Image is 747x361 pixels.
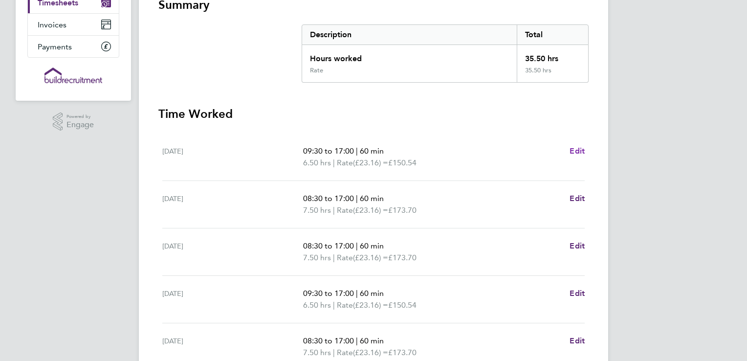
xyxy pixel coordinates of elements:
a: Go to home page [27,68,119,83]
h3: Time Worked [158,106,589,122]
span: | [333,300,335,310]
span: 6.50 hrs [303,158,331,167]
a: Edit [570,240,585,252]
span: 09:30 to 17:00 [303,146,354,156]
a: Invoices [28,14,119,35]
span: (£23.16) = [353,158,388,167]
div: Hours worked [302,45,517,67]
span: 08:30 to 17:00 [303,241,354,250]
span: 60 min [360,241,384,250]
div: [DATE] [162,145,303,169]
span: Payments [38,42,72,51]
span: 7.50 hrs [303,348,331,357]
a: Edit [570,335,585,347]
span: | [333,205,335,215]
span: 09:30 to 17:00 [303,289,354,298]
div: Summary [302,24,589,83]
a: Edit [570,145,585,157]
div: [DATE] [162,288,303,311]
span: | [356,194,358,203]
span: 7.50 hrs [303,253,331,262]
span: (£23.16) = [353,348,388,357]
span: Rate [337,347,353,359]
span: 60 min [360,336,384,345]
a: Edit [570,288,585,299]
div: [DATE] [162,335,303,359]
span: £173.70 [388,205,417,215]
span: | [333,158,335,167]
span: Engage [66,121,94,129]
span: £173.70 [388,348,417,357]
span: 7.50 hrs [303,205,331,215]
div: Description [302,25,517,45]
span: (£23.16) = [353,300,388,310]
span: 60 min [360,194,384,203]
div: 35.50 hrs [517,45,588,67]
a: Edit [570,193,585,204]
span: £150.54 [388,158,417,167]
span: Powered by [66,113,94,121]
span: Rate [337,157,353,169]
span: | [333,348,335,357]
div: Total [517,25,588,45]
span: £150.54 [388,300,417,310]
div: [DATE] [162,240,303,264]
span: Edit [570,146,585,156]
span: Edit [570,194,585,203]
span: | [333,253,335,262]
div: 35.50 hrs [517,67,588,82]
span: (£23.16) = [353,253,388,262]
span: | [356,146,358,156]
span: | [356,289,358,298]
span: (£23.16) = [353,205,388,215]
span: Invoices [38,20,66,29]
span: Rate [337,252,353,264]
span: 60 min [360,289,384,298]
span: Edit [570,289,585,298]
span: | [356,241,358,250]
span: Rate [337,204,353,216]
span: 60 min [360,146,384,156]
a: Powered byEngage [53,113,94,131]
img: buildrec-logo-retina.png [44,68,102,83]
span: | [356,336,358,345]
div: [DATE] [162,193,303,216]
span: Edit [570,241,585,250]
span: 6.50 hrs [303,300,331,310]
span: Rate [337,299,353,311]
span: 08:30 to 17:00 [303,336,354,345]
div: Rate [310,67,323,74]
a: Payments [28,36,119,57]
span: Edit [570,336,585,345]
span: 08:30 to 17:00 [303,194,354,203]
span: £173.70 [388,253,417,262]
